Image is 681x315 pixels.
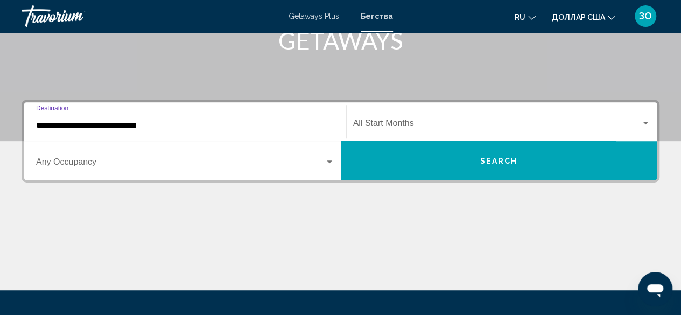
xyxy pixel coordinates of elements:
font: ru [515,13,525,22]
button: Изменить язык [515,9,536,25]
a: Бегства [361,12,393,20]
div: Search widget [24,102,657,180]
font: доллар США [552,13,605,22]
a: Getaways Plus [289,12,339,20]
iframe: Кнопка запуска окна обмена сообщениями [638,272,672,306]
button: Меню пользователя [631,5,659,27]
font: ЗО [639,10,652,22]
a: Травориум [22,5,278,27]
button: Search [341,141,657,180]
span: Search [480,157,517,165]
button: Изменить валюту [552,9,615,25]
